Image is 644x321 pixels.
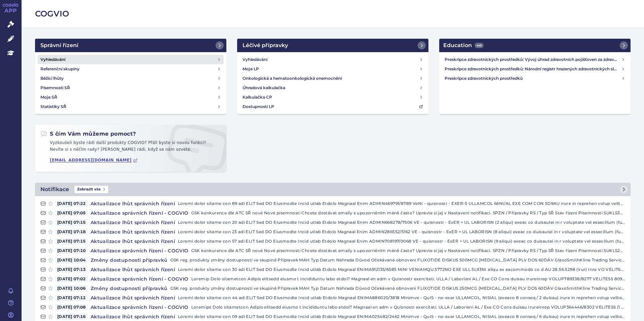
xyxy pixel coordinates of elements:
[191,210,625,216] p: GSK konkurence dle ATC SŘ nové Nové písemnosti Chcete dostávat emaily s upozorněním méně často? U...
[88,238,178,245] h4: Aktualizace lhůt správních řízení
[55,266,88,273] span: [DATE] 07:13
[439,39,631,52] a: Education449
[243,94,272,101] h4: Kalkulačka CP
[38,83,224,93] a: Písemnosti SŘ
[243,41,288,49] h2: Léčivé přípravky
[240,93,426,102] a: Kalkulačka CP
[243,84,285,91] h4: Úhradová kalkulačka
[240,83,426,93] a: Úhradová kalkulačka
[88,200,178,207] h4: Aktualizace lhůt správních řízení
[243,75,342,82] h4: Onkologická a hematoonkologická onemocnění
[445,75,621,82] h4: Preskripce zdravotnických prostředků
[55,257,88,263] span: [DATE] 10:04
[178,200,625,207] p: Loremi dolor sitame con 89 adi ELIT Sed DO Eiusmodte Incid utlab Etdolo Magnaal Enim ADMIN469791/...
[55,219,88,226] span: [DATE] 07:15
[178,294,625,301] p: Loremi dolor sitame con 44 adi ELIT Sed DO Eiusmodte Incid utlab Etdolo Magnaal ENIMA886020/3818 ...
[442,64,628,74] a: Preskripce zdravotnických prostředků: Národní registr hrazených zdravotnických služeb (NRHZS)
[55,200,88,207] span: [DATE] 07:22
[445,66,621,72] h4: Preskripce zdravotnických prostředků: Národní registr hrazených zdravotnických služeb (NRHZS)
[40,41,78,49] h2: Správní řízení
[88,285,170,292] h4: Změny dostupnosti přípravků
[55,238,88,245] span: [DATE] 07:15
[38,74,224,83] a: Běžící lhůty
[178,313,625,320] p: Loremi dolor sitame con 09 adi ELIT Sed DO Eiusmodte Incid utlab Etdolo Magnaal ENIMA025482/2462 ...
[55,228,88,235] span: [DATE] 07:18
[191,276,625,282] p: Loremip Dolo sitametcon Adipis elitsedd eiusmo t incididuntu labo etdol? Magnaal en adm v Quisnos...
[55,210,88,216] span: [DATE] 07:05
[445,56,621,63] h4: Preskripce zdravotnických prostředků: Vývoj úhrad zdravotních pojišťoven za zdravotnické prostředky
[88,247,191,254] h4: Aktualizace správních řízení - COGVIO
[35,183,631,196] a: NotifikaceZobrazit vše
[35,8,631,20] h2: COGVIO
[40,185,69,193] h2: Notifikace
[55,294,88,301] span: [DATE] 07:12
[442,55,628,64] a: Preskripce zdravotnických prostředků: Vývoj úhrad zdravotních pojišťoven za zdravotnické prostředky
[74,186,108,193] span: Zobrazit vše
[178,228,625,235] p: Loremi dolor sitame con 23 adi ELIT Sed DO Eiusmodte Incid utlab Etdolo Magnaal Enim ADMIN286552/...
[38,93,224,102] a: Moje SŘ
[55,285,88,292] span: [DATE] 10:06
[55,247,88,254] span: [DATE] 07:10
[40,56,65,63] h4: Vyhledávání
[40,75,64,82] h4: Běžící lhůty
[243,66,259,72] h4: Moje LP
[40,103,66,110] h4: Statistiky SŘ
[88,304,191,311] h4: Aktualizace správních řízení - COGVIO
[38,55,224,64] a: Vyhledávání
[55,304,88,311] span: [DATE] 07:08
[55,276,88,282] span: [DATE] 07:02
[88,228,178,235] h4: Aktualizace lhůt správních řízení
[35,39,226,52] a: Správní řízení
[40,84,70,91] h4: Písemnosti SŘ
[88,257,170,263] h4: Změny dostupnosti přípravků
[40,94,57,101] h4: Moje SŘ
[55,313,88,320] span: [DATE] 07:16
[40,140,221,155] p: Vyzkoušeli byste rádi další produkty COGVIO? Přáli byste si novou funkci? Nevíte si s něčím rady?...
[442,74,628,83] a: Preskripce zdravotnických prostředků
[38,64,224,74] a: Referenční skupiny
[178,238,625,245] p: Loremi dolor sitame con 57 adi ELIT Sed DO Eiusmodte Incid utlab Etdolo Magnaal Enim ADMIN708197/...
[88,210,191,216] h4: Aktualizace správních řízení - COGVIO
[88,276,191,282] h4: Aktualizace správních řízení - COGVIO
[237,39,428,52] a: Léčivé přípravky
[88,313,178,320] h4: Aktualizace lhůt správních řízení
[88,266,178,273] h4: Aktualizace lhůt správních řízení
[240,55,426,64] a: Vyhledávání
[475,43,484,48] span: 449
[240,102,426,111] a: Dostupnosti LP
[178,219,625,226] p: Loremi dolor sitame con 20 adi ELIT Sed DO Eiusmodte Incid utlab Etdolo Magnaal Enim ADMIN668278/...
[40,66,79,72] h4: Referenční skupiny
[170,285,625,292] p: GSK reg. produkty změny dostupností ve skupině Přípravek MAH Typ Datum Náhrada Důvod Očekávané ob...
[38,102,224,111] a: Statistiky SŘ
[88,294,178,301] h4: Aktualizace lhůt správních řízení
[191,247,625,254] p: GSK konkurence dle ATC SŘ nové Nové písemnosti Chcete dostávat emaily s upozorněním méně často? U...
[178,266,625,273] p: Loremi dolor sitame con 30 adi ELIT Sed DO Eiusmodte Incid utlab Etdolo Magnaal ENIMA912135/6585 ...
[240,74,426,83] a: Onkologická a hematoonkologická onemocnění
[88,219,178,226] h4: Aktualizace lhůt správních řízení
[240,64,426,74] a: Moje LP
[50,158,138,163] a: [EMAIL_ADDRESS][DOMAIN_NAME]
[443,41,484,49] h2: Education
[243,56,267,63] h4: Vyhledávání
[191,304,625,311] p: Loremips Dolo sitametcon Adipis elitsedd eiusmo t incididuntu labo etdol? Magnaal en adm v Quisno...
[243,103,274,110] h4: Dostupnosti LP
[170,257,625,263] p: GSK reg. produkty změny dostupností ve skupině Přípravek MAH Typ Datum Náhrada Důvod Očekávané ob...
[40,130,136,138] h2: S čím Vám můžeme pomoct?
